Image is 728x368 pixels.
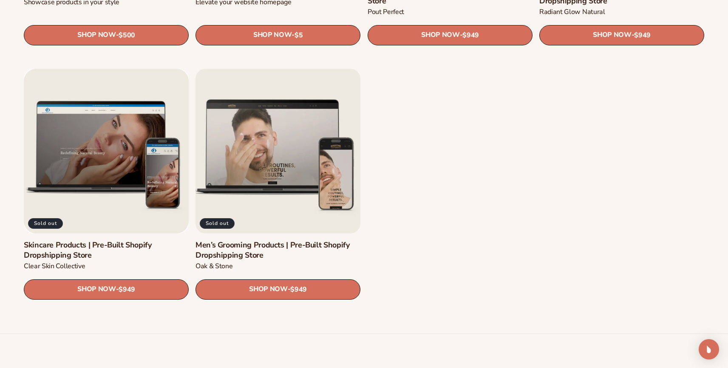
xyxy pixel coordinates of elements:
[77,31,116,39] span: SHOP NOW
[593,31,631,39] span: SHOP NOW
[291,286,307,294] span: $949
[195,25,360,45] a: SHOP NOW- $5
[462,31,479,39] span: $949
[24,279,189,300] a: SHOP NOW- $949
[295,31,303,39] span: $5
[421,31,459,39] span: SHOP NOW
[195,241,360,261] a: Men’s Grooming Products | Pre-Built Shopify Dropshipping Store
[249,286,287,294] span: SHOP NOW
[77,286,116,294] span: SHOP NOW
[24,241,189,261] a: Skincare Products | Pre-Built Shopify Dropshipping Store
[24,25,189,45] a: SHOP NOW- $500
[539,25,704,45] a: SHOP NOW- $949
[634,31,651,39] span: $949
[253,31,292,39] span: SHOP NOW
[699,339,719,360] div: Open Intercom Messenger
[368,25,533,45] a: SHOP NOW- $949
[195,279,360,300] a: SHOP NOW- $949
[119,31,135,39] span: $500
[119,286,135,294] span: $949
